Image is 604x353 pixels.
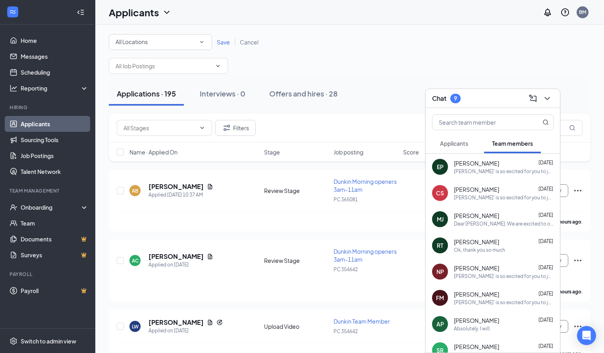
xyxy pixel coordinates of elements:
[21,203,82,211] div: Onboarding
[573,322,583,331] svg: Ellipses
[454,290,499,298] span: [PERSON_NAME]
[538,238,553,244] span: [DATE]
[528,94,538,103] svg: ComposeMessage
[436,320,444,328] div: AP
[162,8,172,17] svg: ChevronDown
[10,271,87,278] div: Payroll
[240,39,259,46] span: Cancel
[149,261,213,269] div: Applied on [DATE]
[454,159,499,167] span: [PERSON_NAME]
[552,289,581,295] b: 14 hours ago
[579,9,586,15] div: BM
[21,48,89,64] a: Messages
[207,319,213,326] svg: Document
[560,8,570,17] svg: QuestionInfo
[573,186,583,195] svg: Ellipses
[440,140,468,147] span: Applicants
[454,212,499,220] span: [PERSON_NAME]
[454,95,457,102] div: 9
[116,62,212,70] input: All Job Postings
[269,89,338,98] div: Offers and hires · 28
[149,318,204,327] h5: [PERSON_NAME]
[454,316,499,324] span: [PERSON_NAME]
[527,92,539,105] button: ComposeMessage
[117,89,176,98] div: Applications · 195
[264,148,280,156] span: Stage
[538,343,553,349] span: [DATE]
[437,215,444,223] div: MJ
[454,343,499,351] span: [PERSON_NAME]
[21,116,89,132] a: Applicants
[21,215,89,231] a: Team
[432,94,446,103] h3: Chat
[454,220,554,227] div: Dear [PERSON_NAME], We are excited to officially welcome you to the team at [GEOGRAPHIC_DATA]! As...
[436,189,444,197] div: CS
[454,273,554,280] div: [PERSON_NAME]' is so excited for you to join our team! Do you know anyone else who might be inter...
[334,248,397,263] span: Dunkin Morning openers 3am-11am
[538,264,553,270] span: [DATE]
[21,33,89,48] a: Home
[542,94,552,103] svg: ChevronDown
[215,63,221,69] svg: ChevronDown
[200,89,245,98] div: Interviews · 0
[10,203,17,211] svg: UserCheck
[334,328,358,334] span: PC 354642
[21,337,76,345] div: Switch to admin view
[10,104,87,111] div: Hiring
[492,140,533,147] span: Team members
[149,191,213,199] div: Applied [DATE] 10:37 AM
[454,247,505,253] div: Ok, thank you so much
[432,115,527,130] input: Search team member
[454,168,554,175] div: [PERSON_NAME]' is so excited for you to join our team! Do you know anyone else who might be inter...
[334,318,390,325] span: Dunkin Team Member
[149,327,223,335] div: Applied on [DATE]
[116,37,205,47] div: All Locations
[542,119,549,125] svg: MagnifyingGlass
[264,257,329,264] div: Review Stage
[334,197,358,203] span: PC 365081
[217,39,230,46] span: Save
[538,212,553,218] span: [DATE]
[454,264,499,272] span: [PERSON_NAME]
[403,148,419,156] span: Score
[334,178,397,193] span: Dunkin Morning openers 3am-11am
[207,253,213,260] svg: Document
[10,84,17,92] svg: Analysis
[543,8,552,17] svg: Notifications
[538,160,553,166] span: [DATE]
[21,231,89,247] a: DocumentsCrown
[454,194,554,201] div: [PERSON_NAME]' is so excited for you to join our team! Do you know anyone else who might be inter...
[207,183,213,190] svg: Document
[222,123,232,133] svg: Filter
[21,148,89,164] a: Job Postings
[149,182,204,191] h5: [PERSON_NAME]
[132,323,139,330] div: LW
[77,8,85,16] svg: Collapse
[437,163,444,171] div: EP
[454,185,499,193] span: [PERSON_NAME]
[334,148,363,156] span: Job posting
[109,6,159,19] h1: Applicants
[132,187,138,194] div: AB
[538,186,553,192] span: [DATE]
[116,38,148,45] span: All Locations
[216,319,223,326] svg: Reapply
[199,125,205,131] svg: ChevronDown
[264,187,329,195] div: Review Stage
[21,164,89,179] a: Talent Network
[573,256,583,265] svg: Ellipses
[21,283,89,299] a: PayrollCrown
[436,294,444,302] div: FM
[129,148,178,156] span: Name · Applied On
[454,299,554,306] div: [PERSON_NAME]' is so excited for you to join our team! Do you know anyone else who might be inter...
[555,219,581,225] b: 3 hours ago
[21,64,89,80] a: Scheduling
[21,247,89,263] a: SurveysCrown
[541,92,554,105] button: ChevronDown
[124,123,196,132] input: All Stages
[21,132,89,148] a: Sourcing Tools
[132,257,139,264] div: AC
[538,291,553,297] span: [DATE]
[21,84,89,92] div: Reporting
[10,187,87,194] div: Team Management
